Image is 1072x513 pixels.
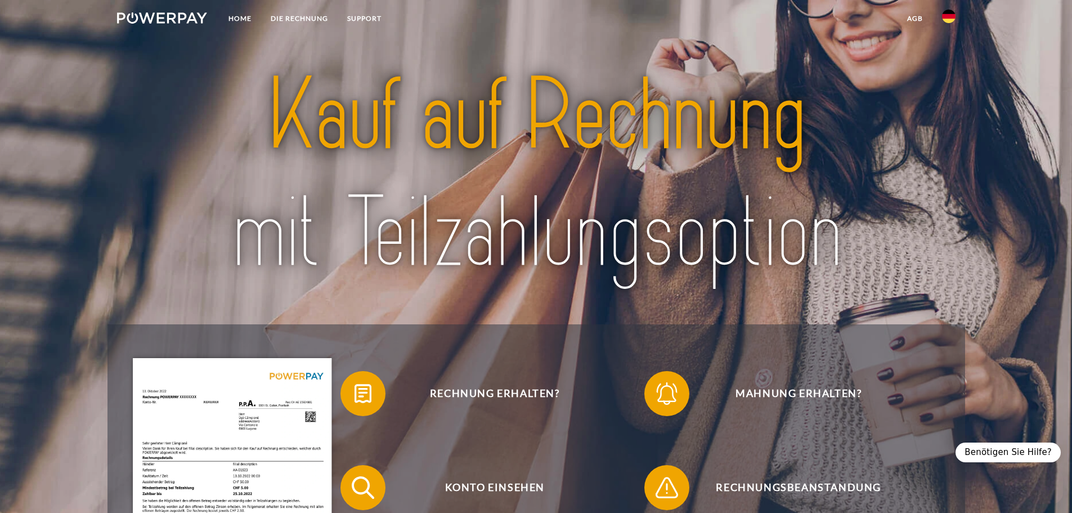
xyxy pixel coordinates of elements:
button: Rechnung erhalten? [340,371,633,416]
span: Konto einsehen [357,465,633,510]
button: Rechnungsbeanstandung [644,465,937,510]
img: title-powerpay_de.svg [158,51,914,298]
img: logo-powerpay-white.svg [117,12,208,24]
img: qb_warning.svg [653,474,681,502]
span: Mahnung erhalten? [661,371,936,416]
img: qb_bill.svg [349,380,377,408]
div: Benötigen Sie Hilfe? [956,443,1061,462]
iframe: Schaltfläche zum Öffnen des Messaging-Fensters [1027,468,1063,504]
a: agb [898,8,932,29]
img: qb_search.svg [349,474,377,502]
a: SUPPORT [338,8,391,29]
img: de [942,10,956,23]
button: Mahnung erhalten? [644,371,937,416]
button: Konto einsehen [340,465,633,510]
a: DIE RECHNUNG [261,8,338,29]
span: Rechnungsbeanstandung [661,465,936,510]
span: Rechnung erhalten? [357,371,633,416]
img: qb_bell.svg [653,380,681,408]
a: Home [219,8,261,29]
